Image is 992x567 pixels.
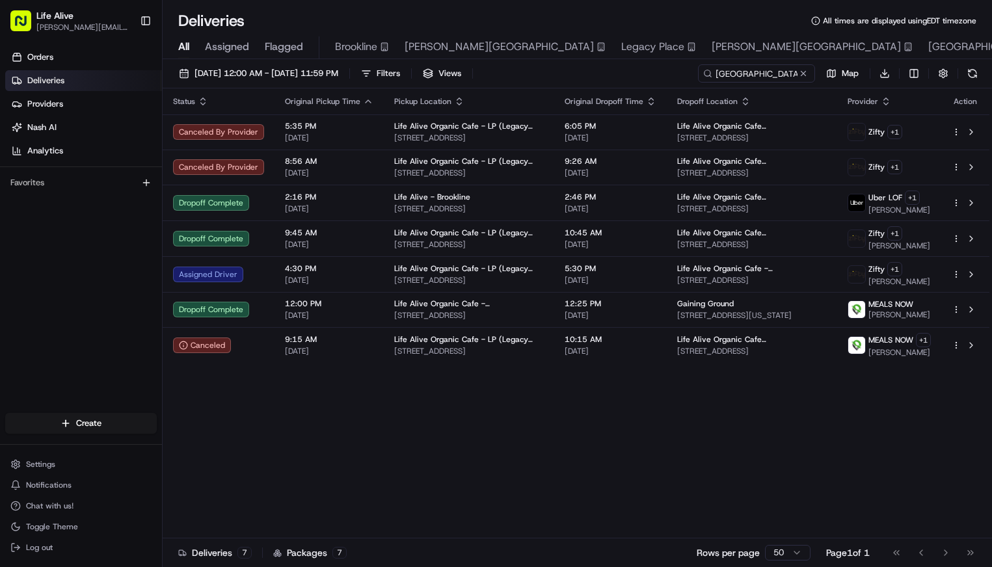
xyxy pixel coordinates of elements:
span: [PERSON_NAME] [868,205,930,215]
button: Canceled [173,337,231,353]
span: [PERSON_NAME] [868,347,931,358]
button: +1 [916,333,931,347]
span: Original Dropoff Time [565,96,643,107]
span: Life Alive - Brookline [394,192,470,202]
button: Settings [5,455,157,473]
span: [DATE] [565,168,656,178]
span: Dropoff Location [677,96,738,107]
h1: Deliveries [178,10,245,31]
span: Brookline [335,39,377,55]
button: Toggle Theme [5,518,157,536]
p: Rows per page [697,546,760,559]
span: Views [438,68,461,79]
div: Packages [273,546,347,559]
span: [STREET_ADDRESS] [677,346,827,356]
img: zifty-logo-trans-sq.png [848,159,865,176]
span: Life Alive Organic Cafe - LP (Legacy Place) [394,263,544,274]
span: Filters [377,68,400,79]
span: Life Alive Organic Cafe - LP (Legacy Place) [394,121,544,131]
span: [DATE] [285,275,373,285]
button: Life Alive [36,9,74,22]
span: [DATE] [565,275,656,285]
span: [STREET_ADDRESS] [394,275,544,285]
span: [STREET_ADDRESS] [394,310,544,321]
span: Life Alive Organic Cafe - LP (Legacy Place) [394,228,544,238]
span: 6:05 PM [565,121,656,131]
span: Flagged [265,39,303,55]
span: Notifications [26,480,72,490]
div: 7 [237,547,252,559]
span: [STREET_ADDRESS] [677,204,827,214]
span: Gaining Ground [677,298,734,309]
span: [DATE] 12:00 AM - [DATE] 11:59 PM [194,68,338,79]
span: [STREET_ADDRESS][US_STATE] [677,310,827,321]
span: [PERSON_NAME] [868,310,930,320]
span: Zifty [868,127,885,137]
span: Life Alive Organic Cafe - LP (Legacy Place) [394,334,544,345]
span: Zifty [868,162,885,172]
span: 8:56 AM [285,156,373,166]
button: Chat with us! [5,497,157,515]
div: Page 1 of 1 [826,546,870,559]
span: Create [76,417,101,429]
span: [DATE] [285,204,373,214]
span: [PERSON_NAME][GEOGRAPHIC_DATA] [405,39,594,55]
span: All times are displayed using EDT timezone [823,16,976,26]
button: Map [820,64,865,83]
span: 9:45 AM [285,228,373,238]
span: 10:15 AM [565,334,656,345]
span: Deliveries [27,75,64,86]
input: Type to search [698,64,815,83]
span: MEALS NOW [868,299,913,310]
span: [DATE] [285,133,373,143]
span: [DATE] [285,239,373,250]
span: 12:25 PM [565,298,656,309]
div: Favorites [5,172,157,193]
button: Filters [355,64,406,83]
span: [STREET_ADDRESS] [394,204,544,214]
img: melas_now_logo.png [848,301,865,318]
button: [DATE] 12:00 AM - [DATE] 11:59 PM [173,64,344,83]
span: [STREET_ADDRESS] [677,133,827,143]
span: Life Alive Organic Cafe [GEOGRAPHIC_DATA] [677,121,827,131]
span: 9:26 AM [565,156,656,166]
a: Providers [5,94,162,114]
span: Life Alive Organic Cafe - [GEOGRAPHIC_DATA] [677,263,827,274]
span: 10:45 AM [565,228,656,238]
span: [DATE] [285,310,373,321]
button: Views [417,64,467,83]
span: Zifty [868,264,885,274]
button: Refresh [963,64,982,83]
img: melas_now_logo.png [848,337,865,354]
button: Notifications [5,476,157,494]
a: Orders [5,47,162,68]
span: Zifty [868,228,885,239]
span: Original Pickup Time [285,96,360,107]
span: Life Alive Organic Cafe - [GEOGRAPHIC_DATA] [394,298,544,309]
span: [STREET_ADDRESS] [394,239,544,250]
div: Action [952,96,979,107]
div: Deliveries [178,546,252,559]
img: zifty-logo-trans-sq.png [848,230,865,247]
span: [PERSON_NAME][GEOGRAPHIC_DATA] [712,39,901,55]
span: [DATE] [565,310,656,321]
span: Legacy Place [621,39,684,55]
img: zifty-logo-trans-sq.png [848,266,865,283]
a: Nash AI [5,117,162,138]
button: +1 [887,160,902,174]
span: Pickup Location [394,96,451,107]
span: 2:46 PM [565,192,656,202]
span: [STREET_ADDRESS] [677,168,827,178]
span: Toggle Theme [26,521,78,532]
span: [STREET_ADDRESS] [394,346,544,356]
span: 4:30 PM [285,263,373,274]
span: [STREET_ADDRESS] [677,239,827,250]
span: Assigned [205,39,249,55]
button: [PERSON_NAME][EMAIL_ADDRESS][DOMAIN_NAME] [36,22,129,33]
span: [DATE] [565,346,656,356]
span: Nash AI [27,122,57,133]
img: uber-new-logo.jpeg [848,194,865,211]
